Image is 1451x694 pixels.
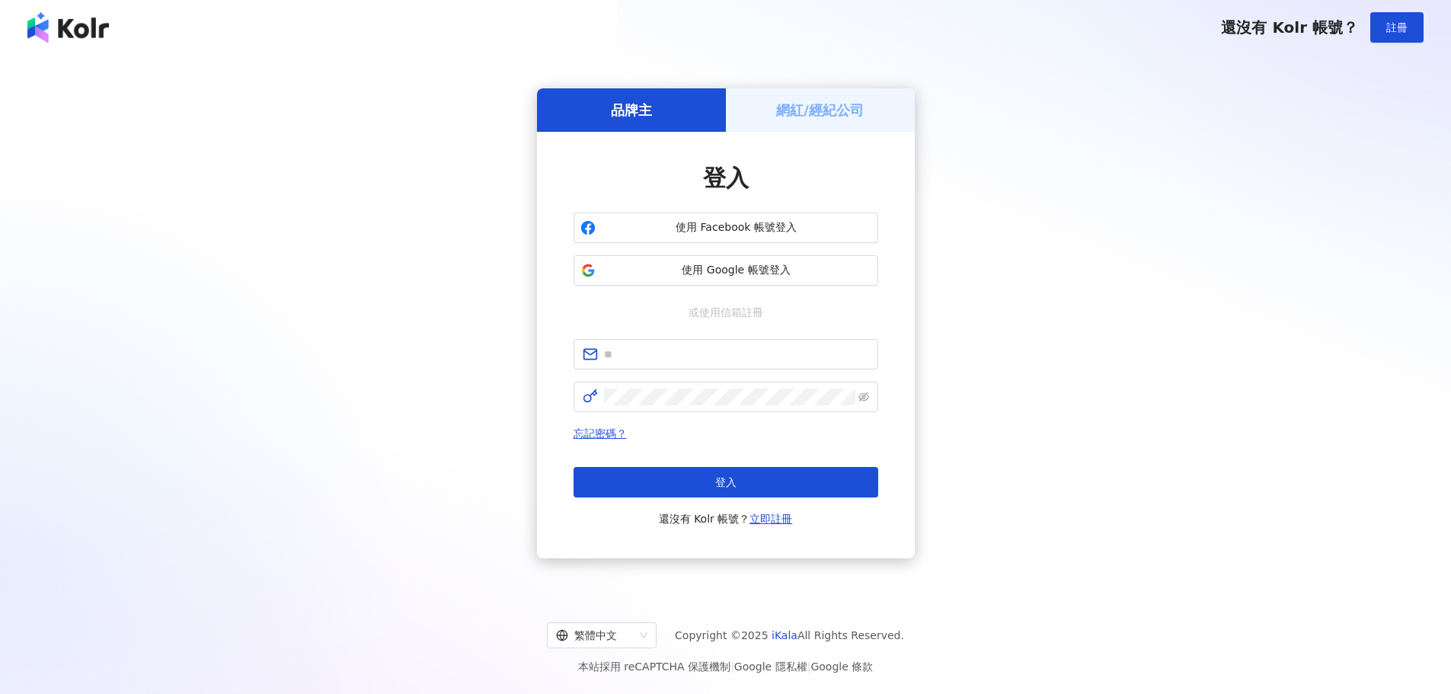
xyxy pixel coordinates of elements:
[734,660,807,673] a: Google 隱私權
[1386,21,1408,34] span: 註冊
[675,626,904,644] span: Copyright © 2025 All Rights Reserved.
[858,392,869,402] span: eye-invisible
[611,101,652,120] h5: 品牌主
[772,629,797,641] a: iKala
[574,467,878,497] button: 登入
[810,660,873,673] a: Google 條款
[659,510,793,528] span: 還沒有 Kolr 帳號？
[1370,12,1424,43] button: 註冊
[730,660,734,673] span: |
[749,513,792,525] a: 立即註冊
[678,304,774,321] span: 或使用信箱註冊
[578,657,873,676] span: 本站採用 reCAPTCHA 保護機制
[776,101,864,120] h5: 網紅/經紀公司
[27,12,109,43] img: logo
[574,255,878,286] button: 使用 Google 帳號登入
[556,623,634,648] div: 繁體中文
[602,263,871,278] span: 使用 Google 帳號登入
[602,220,871,235] span: 使用 Facebook 帳號登入
[807,660,811,673] span: |
[1221,18,1358,37] span: 還沒有 Kolr 帳號？
[574,213,878,243] button: 使用 Facebook 帳號登入
[715,476,737,488] span: 登入
[574,427,627,440] a: 忘記密碼？
[703,165,749,191] span: 登入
